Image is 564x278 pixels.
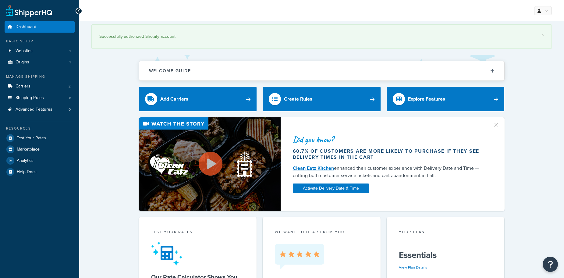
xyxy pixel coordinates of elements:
[139,87,257,111] a: Add Carriers
[151,229,245,236] div: Test your rates
[5,74,75,79] div: Manage Shipping
[16,84,30,89] span: Carriers
[399,229,492,236] div: Your Plan
[293,165,334,172] a: Clean Eatz Kitchen
[16,48,33,54] span: Websites
[543,257,558,272] button: Open Resource Center
[149,69,191,73] h2: Welcome Guide
[5,57,75,68] a: Origins1
[17,158,34,163] span: Analytics
[293,165,485,179] div: enhanced their customer experience with Delivery Date and Time — cutting both customer service ti...
[263,87,381,111] a: Create Rules
[16,95,44,101] span: Shipping Rules
[139,117,281,211] img: Video thumbnail
[5,45,75,57] li: Websites
[5,166,75,177] a: Help Docs
[275,229,368,235] p: we want to hear from you
[5,155,75,166] a: Analytics
[16,107,52,112] span: Advanced Features
[17,136,46,141] span: Test Your Rates
[5,133,75,144] a: Test Your Rates
[399,250,492,260] h5: Essentials
[69,84,71,89] span: 2
[293,135,485,144] div: Did you know?
[5,104,75,115] li: Advanced Features
[69,107,71,112] span: 0
[5,57,75,68] li: Origins
[5,144,75,155] a: Marketplace
[69,48,71,54] span: 1
[284,95,312,103] div: Create Rules
[139,61,504,80] button: Welcome Guide
[5,81,75,92] li: Carriers
[99,32,544,41] div: Successfully authorized Shopify account
[5,81,75,92] a: Carriers2
[5,126,75,131] div: Resources
[293,148,485,160] div: 60.7% of customers are more likely to purchase if they see delivery times in the cart
[17,169,37,175] span: Help Docs
[5,21,75,33] a: Dashboard
[408,95,445,103] div: Explore Features
[293,184,369,193] a: Activate Delivery Date & Time
[541,32,544,37] a: ×
[387,87,505,111] a: Explore Features
[16,24,36,30] span: Dashboard
[16,60,29,65] span: Origins
[399,265,427,270] a: View Plan Details
[160,95,188,103] div: Add Carriers
[5,92,75,104] a: Shipping Rules
[5,39,75,44] div: Basic Setup
[69,60,71,65] span: 1
[5,104,75,115] a: Advanced Features0
[5,45,75,57] a: Websites1
[17,147,40,152] span: Marketplace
